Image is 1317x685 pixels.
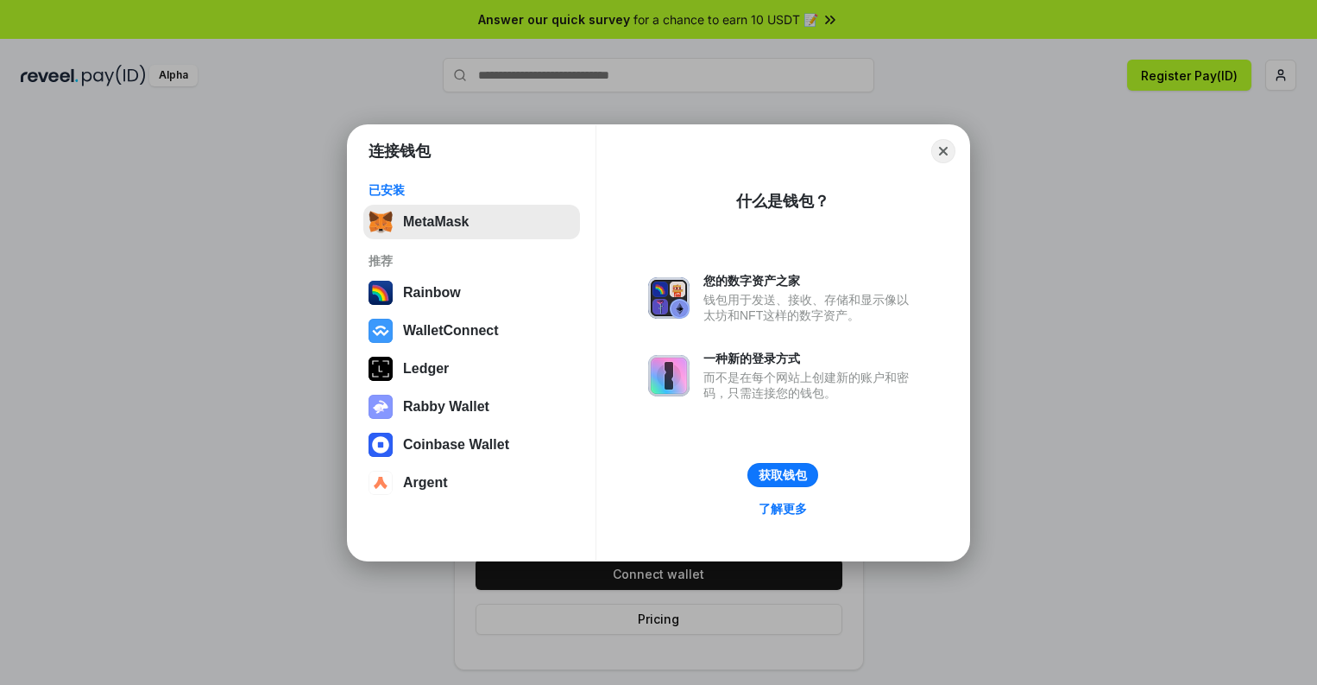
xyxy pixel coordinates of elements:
button: MetaMask [363,205,580,239]
div: 一种新的登录方式 [703,351,917,366]
img: svg+xml,%3Csvg%20fill%3D%22none%22%20height%3D%2233%22%20viewBox%3D%220%200%2035%2033%22%20width%... [369,210,393,234]
button: Rainbow [363,276,580,310]
img: svg+xml,%3Csvg%20xmlns%3D%22http%3A%2F%2Fwww.w3.org%2F2000%2Fsvg%22%20fill%3D%22none%22%20viewBox... [369,395,393,419]
img: svg+xml,%3Csvg%20xmlns%3D%22http%3A%2F%2Fwww.w3.org%2F2000%2Fsvg%22%20width%3D%2228%22%20height%3... [369,357,393,381]
div: Ledger [403,361,449,377]
div: MetaMask [403,214,469,230]
div: Argent [403,475,448,491]
div: 钱包用于发送、接收、存储和显示像以太坊和NFT这样的数字资产。 [703,292,917,323]
img: svg+xml,%3Csvg%20width%3D%22120%22%20height%3D%22120%22%20viewBox%3D%220%200%20120%20120%22%20fil... [369,281,393,305]
button: Coinbase Wallet [363,428,580,462]
div: Rainbow [403,285,461,301]
div: Coinbase Wallet [403,437,509,453]
div: 什么是钱包？ [736,191,829,212]
button: Ledger [363,352,580,386]
button: WalletConnect [363,314,580,348]
img: svg+xml,%3Csvg%20xmlns%3D%22http%3A%2F%2Fwww.w3.org%2F2000%2Fsvg%22%20fill%3D%22none%22%20viewBox... [648,277,690,319]
button: Close [931,139,955,163]
div: 了解更多 [759,501,807,517]
a: 了解更多 [748,498,817,520]
img: svg+xml,%3Csvg%20xmlns%3D%22http%3A%2F%2Fwww.w3.org%2F2000%2Fsvg%22%20fill%3D%22none%22%20viewBox... [648,355,690,396]
div: WalletConnect [403,323,499,339]
img: svg+xml,%3Csvg%20width%3D%2228%22%20height%3D%2228%22%20viewBox%3D%220%200%2028%2028%22%20fill%3D... [369,319,393,343]
div: 推荐 [369,253,575,269]
button: Argent [363,466,580,500]
div: 获取钱包 [759,467,807,483]
button: 获取钱包 [747,463,818,487]
button: Rabby Wallet [363,390,580,424]
img: svg+xml,%3Csvg%20width%3D%2228%22%20height%3D%2228%22%20viewBox%3D%220%200%2028%2028%22%20fill%3D... [369,471,393,495]
div: 已安装 [369,182,575,198]
h1: 连接钱包 [369,141,431,162]
img: svg+xml,%3Csvg%20width%3D%2228%22%20height%3D%2228%22%20viewBox%3D%220%200%2028%2028%22%20fill%3D... [369,433,393,457]
div: 而不是在每个网站上创建新的账户和密码，只需连接您的钱包。 [703,370,917,401]
div: 您的数字资产之家 [703,273,917,289]
div: Rabby Wallet [403,399,489,415]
